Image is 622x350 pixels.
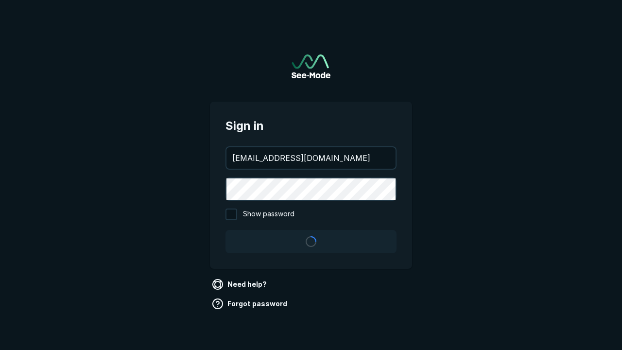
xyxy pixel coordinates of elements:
span: Show password [243,209,294,220]
a: Forgot password [210,296,291,312]
a: Need help? [210,277,271,292]
a: Go to sign in [292,54,330,78]
input: your@email.com [226,147,396,169]
span: Sign in [225,117,397,135]
img: See-Mode Logo [292,54,330,78]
